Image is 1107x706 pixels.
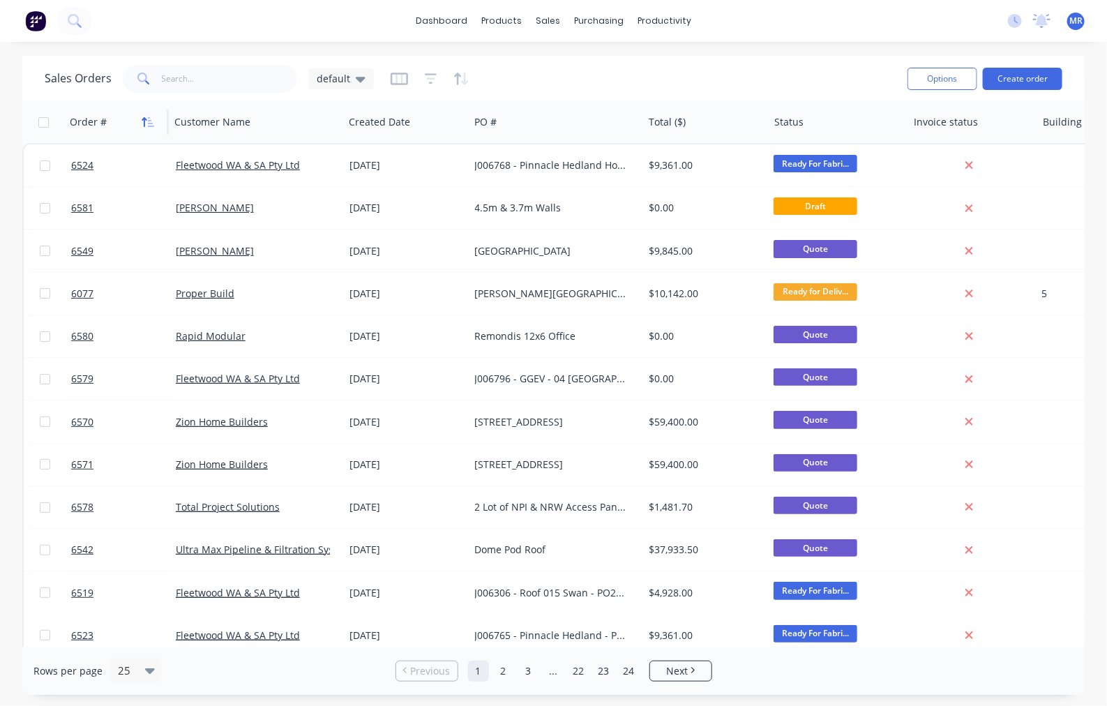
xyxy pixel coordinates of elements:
a: Page 22 [568,661,589,682]
span: 6077 [71,287,93,301]
div: [DATE] [349,629,464,643]
span: Quote [774,539,857,557]
span: Next [666,664,688,678]
a: 6578 [71,486,176,528]
div: [DATE] [349,415,464,429]
div: Total ($) [649,115,686,129]
div: [PERSON_NAME][GEOGRAPHIC_DATA] [475,287,630,301]
div: Dome Pod Roof [475,543,630,557]
div: [DATE] [349,500,464,514]
a: Fleetwood WA & SA Pty Ltd [176,158,300,172]
a: 6581 [71,187,176,229]
div: Remondis 12x6 Office [475,329,630,343]
div: Invoice status [914,115,978,129]
div: J006768 - Pinnacle Hedland House2 - PO257768 [475,158,630,172]
span: default [317,71,350,86]
span: 6542 [71,543,93,557]
a: 6542 [71,529,176,571]
h1: Sales Orders [45,72,112,85]
div: $0.00 [649,201,757,215]
a: 6077 [71,273,176,315]
div: $4,928.00 [649,586,757,600]
div: $37,933.50 [649,543,757,557]
div: [DATE] [349,158,464,172]
a: 6580 [71,315,176,357]
ul: Pagination [390,661,718,682]
span: Draft [774,197,857,215]
img: Factory [25,10,46,31]
div: Customer Name [174,115,250,129]
div: Order # [70,115,107,129]
input: Search... [162,65,298,93]
div: purchasing [567,10,631,31]
a: Ultra Max Pipeline & Filtration System [176,543,352,556]
div: [DATE] [349,201,464,215]
div: [DATE] [349,543,464,557]
span: Ready for Deliv... [774,283,857,301]
button: Options [908,68,977,90]
div: [STREET_ADDRESS] [475,458,630,472]
div: productivity [631,10,698,31]
span: 6571 [71,458,93,472]
span: 6523 [71,629,93,643]
div: $59,400.00 [649,458,757,472]
a: Fleetwood WA & SA Pty Ltd [176,629,300,642]
a: Fleetwood WA & SA Pty Ltd [176,372,300,385]
div: products [474,10,529,31]
span: Ready For Fabri... [774,155,857,172]
span: Ready For Fabri... [774,625,857,643]
a: 6523 [71,615,176,656]
span: 6578 [71,500,93,514]
div: $9,361.00 [649,629,757,643]
a: [PERSON_NAME] [176,244,254,257]
span: Rows per page [33,664,103,678]
a: 6571 [71,444,176,486]
div: J006796 - GGEV - 04 [GEOGRAPHIC_DATA] [475,372,630,386]
span: MR [1069,15,1083,27]
a: Page 1 is your current page [468,661,489,682]
div: [STREET_ADDRESS] [475,415,630,429]
span: Quote [774,454,857,472]
div: $0.00 [649,372,757,386]
a: Proper Build [176,287,234,300]
span: 6580 [71,329,93,343]
span: Quote [774,497,857,514]
a: 6549 [71,230,176,272]
div: [DATE] [349,458,464,472]
div: Created Date [349,115,410,129]
div: J006306 - Roof 015 Swan - PO257663 [475,586,630,600]
span: Quote [774,368,857,386]
a: Rapid Modular [176,329,246,343]
span: Previous [410,664,450,678]
a: Zion Home Builders [176,458,268,471]
a: Page 3 [518,661,539,682]
a: 6570 [71,401,176,443]
a: Zion Home Builders [176,415,268,428]
div: J006765 - Pinnacle Hedland - PO257611 [475,629,630,643]
a: Page 2 [493,661,514,682]
div: 2 Lot of NPI & NRW Access Panel Frames [475,500,630,514]
span: 6549 [71,244,93,258]
a: [PERSON_NAME] [176,201,254,214]
div: sales [529,10,567,31]
a: 6579 [71,358,176,400]
div: $9,845.00 [649,244,757,258]
span: 6579 [71,372,93,386]
a: Jump forward [543,661,564,682]
span: Ready For Fabri... [774,582,857,599]
a: Next page [650,664,711,678]
a: Total Project Solutions [176,500,280,513]
a: Fleetwood WA & SA Pty Ltd [176,586,300,599]
a: Page 24 [619,661,640,682]
div: $10,142.00 [649,287,757,301]
span: Quote [774,326,857,343]
a: dashboard [409,10,474,31]
div: Status [774,115,804,129]
div: $0.00 [649,329,757,343]
div: $59,400.00 [649,415,757,429]
span: 6570 [71,415,93,429]
a: Previous page [396,664,458,678]
div: PO # [474,115,497,129]
span: 6524 [71,158,93,172]
a: Page 23 [594,661,615,682]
